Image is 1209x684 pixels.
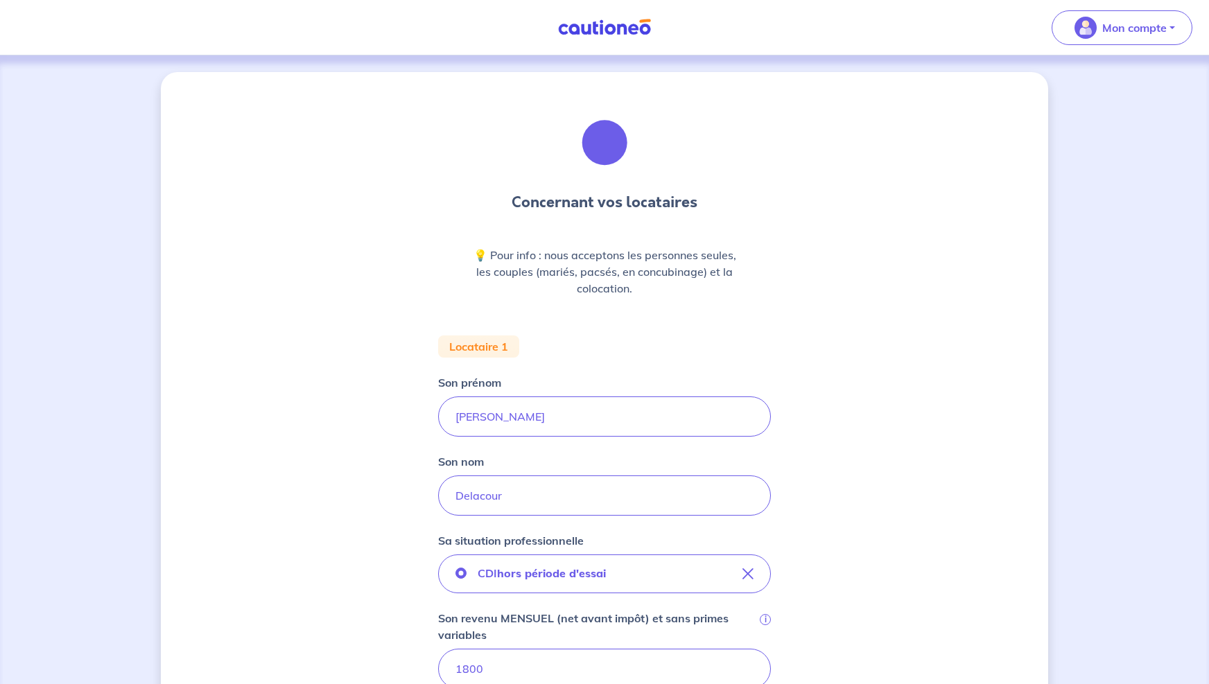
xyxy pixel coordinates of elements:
p: Mon compte [1102,19,1167,36]
p: Sa situation professionnelle [438,532,584,549]
button: CDIhors période d'essai [438,554,771,593]
p: Son nom [438,453,484,470]
input: John [438,396,771,437]
p: CDI [478,565,606,581]
img: illu_tenants.svg [567,105,642,180]
span: i [760,614,771,625]
button: illu_account_valid_menu.svgMon compte [1052,10,1192,45]
h3: Concernant vos locataires [512,191,697,213]
p: 💡 Pour info : nous acceptons les personnes seules, les couples (mariés, pacsés, en concubinage) e... [471,247,738,297]
p: Son prénom [438,374,501,391]
input: Doe [438,475,771,516]
p: Son revenu MENSUEL (net avant impôt) et sans primes variables [438,610,757,643]
img: illu_account_valid_menu.svg [1075,17,1097,39]
img: Cautioneo [553,19,656,36]
div: Locataire 1 [438,335,519,358]
strong: hors période d'essai [497,566,606,580]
